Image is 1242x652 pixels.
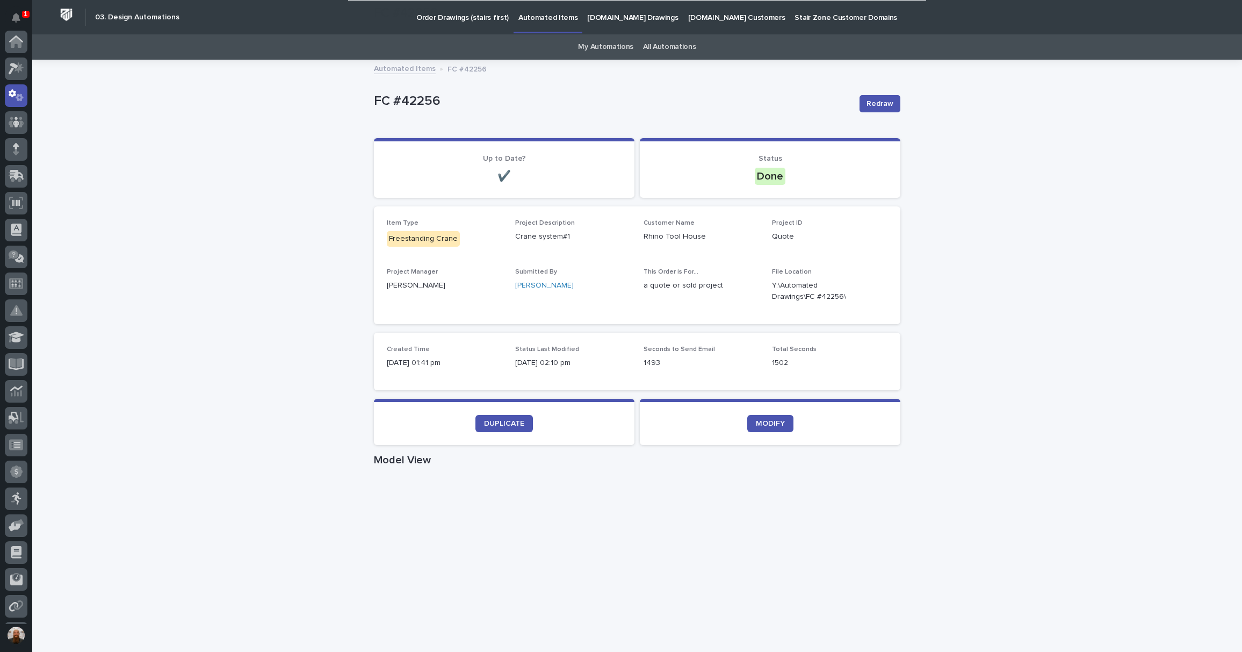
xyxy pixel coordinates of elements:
[447,62,487,74] p: FC #42256
[759,155,782,162] span: Status
[772,280,862,303] : Y:\Automated Drawings\FC #42256\
[772,269,812,275] span: File Location
[515,231,631,242] p: Crane system#1
[644,280,759,291] p: a quote or sold project
[772,357,887,369] p: 1502
[772,220,803,226] span: Project ID
[643,34,696,60] a: All Automations
[484,420,524,427] span: DUPLICATE
[387,357,502,369] p: [DATE] 01:41 pm
[747,415,793,432] a: MODIFY
[515,269,557,275] span: Submitted By
[387,280,502,291] p: [PERSON_NAME]
[5,624,27,647] button: users-avatar
[644,357,759,369] p: 1493
[866,98,893,109] span: Redraw
[515,280,574,291] a: [PERSON_NAME]
[13,13,27,30] div: Notifications1
[387,269,438,275] span: Project Manager
[860,95,900,112] button: Redraw
[95,13,179,22] h2: 03. Design Automations
[374,454,900,467] h1: Model View
[387,231,460,247] div: Freestanding Crane
[515,357,631,369] p: [DATE] 02:10 pm
[374,94,851,109] p: FC #42256
[755,168,785,185] div: Done
[387,346,430,353] span: Created Time
[56,5,76,25] img: Workspace Logo
[475,415,533,432] a: DUPLICATE
[387,220,418,226] span: Item Type
[644,269,698,275] span: This Order is For...
[515,220,575,226] span: Project Description
[24,10,27,18] p: 1
[644,346,715,353] span: Seconds to Send Email
[5,6,27,29] button: Notifications
[515,346,579,353] span: Status Last Modified
[578,34,633,60] a: My Automations
[644,220,695,226] span: Customer Name
[644,231,759,242] p: Rhino Tool House
[387,170,622,183] p: ✔️
[374,62,436,74] a: Automated Items
[756,420,785,427] span: MODIFY
[772,231,887,242] p: Quote
[772,346,817,353] span: Total Seconds
[483,155,526,162] span: Up to Date?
